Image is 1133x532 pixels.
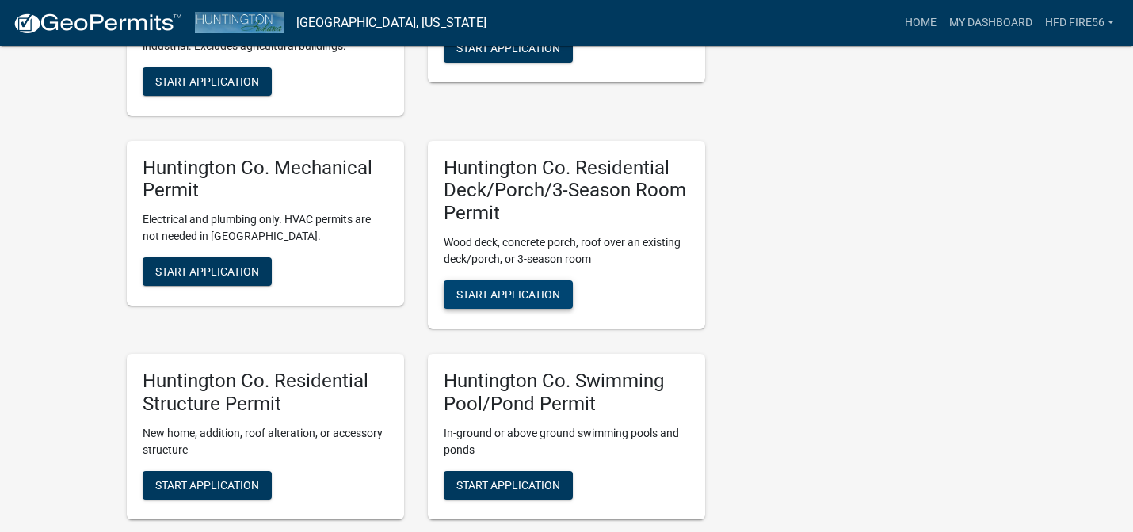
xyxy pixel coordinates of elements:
button: Start Application [143,67,272,96]
span: Start Application [155,74,259,87]
p: Electrical and plumbing only. HVAC permits are not needed in [GEOGRAPHIC_DATA]. [143,211,388,245]
span: Start Application [456,478,560,491]
img: Huntington County, Indiana [195,12,284,33]
span: Start Application [155,478,259,491]
button: Start Application [143,257,272,286]
span: Start Application [456,288,560,301]
button: Start Application [444,34,573,63]
a: [GEOGRAPHIC_DATA], [US_STATE] [296,9,486,36]
a: My Dashboard [943,8,1039,38]
span: Start Application [456,41,560,54]
p: In-ground or above ground swimming pools and ponds [444,425,689,458]
h5: Huntington Co. Residential Structure Permit [143,370,388,416]
p: Wood deck, concrete porch, roof over an existing deck/porch, or 3-season room [444,234,689,268]
button: Start Application [444,471,573,500]
button: Start Application [143,471,272,500]
a: HFD Fire56 [1039,8,1120,38]
button: Start Application [444,280,573,309]
a: Home [898,8,943,38]
h5: Huntington Co. Swimming Pool/Pond Permit [444,370,689,416]
p: New home, addition, roof alteration, or accessory structure [143,425,388,458]
h5: Huntington Co. Mechanical Permit [143,157,388,203]
span: Start Application [155,265,259,278]
h5: Huntington Co. Residential Deck/Porch/3-Season Room Permit [444,157,689,225]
